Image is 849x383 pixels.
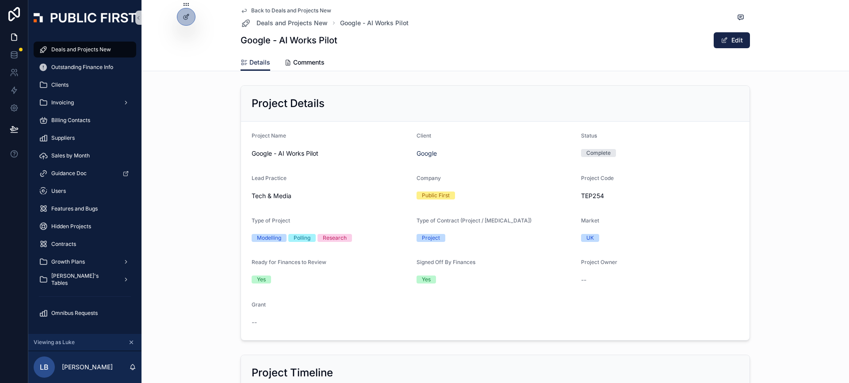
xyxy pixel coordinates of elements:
[51,223,91,230] span: Hidden Projects
[51,188,66,195] span: Users
[34,148,136,164] a: Sales by Month
[51,64,113,71] span: Outstanding Finance Info
[241,34,337,46] h1: Google - AI Works Pilot
[51,205,98,212] span: Features and Bugs
[252,301,266,308] span: Grant
[293,58,325,67] span: Comments
[34,95,136,111] a: Invoicing
[51,134,75,142] span: Suppliers
[417,132,431,139] span: Client
[252,132,286,139] span: Project Name
[51,81,69,88] span: Clients
[241,54,270,71] a: Details
[51,272,116,287] span: [PERSON_NAME]'s Tables
[252,366,333,380] h2: Project Timeline
[34,165,136,181] a: Guidance Doc
[252,259,326,265] span: Ready for Finances to Review
[34,59,136,75] a: Outstanding Finance Info
[51,152,90,159] span: Sales by Month
[257,234,281,242] div: Modelling
[252,175,287,181] span: Lead Practice
[256,19,328,27] span: Deals and Projects New
[581,259,617,265] span: Project Owner
[257,276,266,283] div: Yes
[34,254,136,270] a: Growth Plans
[51,117,90,124] span: Billing Contacts
[34,130,136,146] a: Suppliers
[581,175,614,181] span: Project Code
[51,241,76,248] span: Contracts
[252,96,325,111] h2: Project Details
[417,259,475,265] span: Signed Off By Finances
[34,183,136,199] a: Users
[34,42,136,57] a: Deals and Projects New
[62,363,113,372] p: [PERSON_NAME]
[51,170,87,177] span: Guidance Doc
[251,7,331,14] span: Back to Deals and Projects New
[417,175,441,181] span: Company
[34,272,136,287] a: [PERSON_NAME]'s Tables
[241,18,328,28] a: Deals and Projects New
[51,310,98,317] span: Omnibus Requests
[252,318,257,327] span: --
[417,217,532,224] span: Type of Contract (Project / [MEDICAL_DATA])
[252,191,291,200] span: Tech & Media
[51,258,85,265] span: Growth Plans
[51,46,111,53] span: Deals and Projects New
[34,112,136,128] a: Billing Contacts
[252,217,290,224] span: Type of Project
[340,19,409,27] a: Google - AI Works Pilot
[294,234,310,242] div: Polling
[581,132,597,139] span: Status
[586,234,594,242] div: UK
[28,35,141,333] div: scrollable content
[34,236,136,252] a: Contracts
[581,217,599,224] span: Market
[249,58,270,67] span: Details
[323,234,347,242] div: Research
[40,362,49,372] span: LB
[417,149,437,158] a: Google
[51,99,74,106] span: Invoicing
[284,54,325,72] a: Comments
[241,7,331,14] a: Back to Deals and Projects New
[34,77,136,93] a: Clients
[581,191,739,200] span: TEP254
[581,276,586,284] span: --
[422,276,431,283] div: Yes
[714,32,750,48] button: Edit
[34,13,136,23] img: App logo
[252,149,409,158] span: Google - AI Works Pilot
[34,339,75,346] span: Viewing as Luke
[422,234,440,242] div: Project
[34,305,136,321] a: Omnibus Requests
[34,218,136,234] a: Hidden Projects
[34,201,136,217] a: Features and Bugs
[586,149,611,157] div: Complete
[422,191,450,199] div: Public First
